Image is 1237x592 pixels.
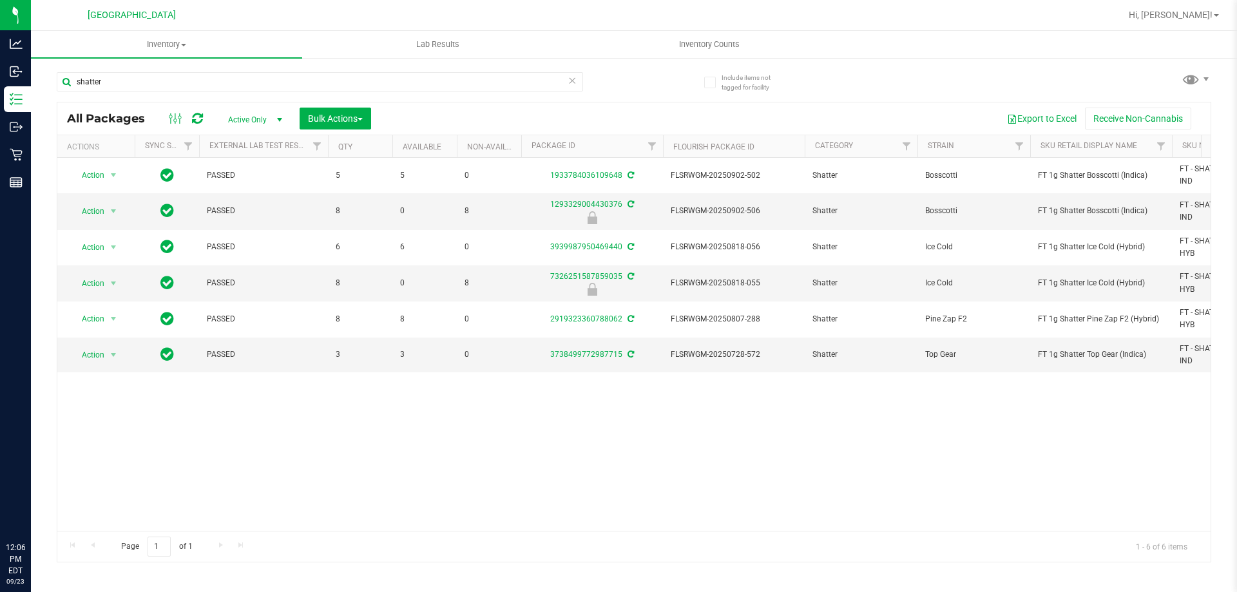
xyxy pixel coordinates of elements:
span: 5 [400,169,449,182]
a: Qty [338,142,352,151]
span: 6 [400,241,449,253]
span: [GEOGRAPHIC_DATA] [88,10,176,21]
div: Newly Received [519,211,665,224]
span: select [106,310,122,328]
span: FT 1g Shatter Bosscotti (Indica) [1038,169,1164,182]
a: Flourish Package ID [673,142,754,151]
span: 0 [465,169,513,182]
a: Inventory [31,31,302,58]
div: Actions [67,142,129,151]
span: 5 [336,169,385,182]
iframe: Resource center [13,489,52,528]
input: 1 [148,537,171,557]
span: 0 [465,313,513,325]
span: 3 [400,349,449,361]
div: Newly Received [519,283,665,296]
span: PASSED [207,313,320,325]
span: In Sync [160,202,174,220]
span: Sync from Compliance System [626,272,634,281]
a: 7326251587859035 [550,272,622,281]
a: Available [403,142,441,151]
button: Receive Non-Cannabis [1085,108,1191,129]
span: Sync from Compliance System [626,200,634,209]
span: FLSRWGM-20250902-502 [671,169,797,182]
span: 0 [465,349,513,361]
a: 1293329004430376 [550,200,622,209]
span: Inventory [31,39,302,50]
a: Filter [307,135,328,157]
a: 1933784036109648 [550,171,622,180]
span: Action [70,274,105,292]
inline-svg: Inbound [10,65,23,78]
span: FLSRWGM-20250818-056 [671,241,797,253]
span: Action [70,202,105,220]
span: Hi, [PERSON_NAME]! [1129,10,1213,20]
span: In Sync [160,345,174,363]
p: 09/23 [6,577,25,586]
span: Sync from Compliance System [626,171,634,180]
span: In Sync [160,310,174,328]
span: Top Gear [925,349,1022,361]
a: Sku Retail Display Name [1040,141,1137,150]
span: 0 [465,241,513,253]
span: 8 [336,205,385,217]
span: Action [70,310,105,328]
span: select [106,238,122,256]
span: select [106,202,122,220]
a: Inventory Counts [573,31,845,58]
span: In Sync [160,274,174,292]
span: FT 1g Shatter Pine Zap F2 (Hybrid) [1038,313,1164,325]
span: 8 [465,277,513,289]
span: Bosscotti [925,169,1022,182]
button: Bulk Actions [300,108,371,129]
span: FLSRWGM-20250728-572 [671,349,797,361]
span: Ice Cold [925,241,1022,253]
span: PASSED [207,241,320,253]
span: FLSRWGM-20250807-288 [671,313,797,325]
span: 6 [336,241,385,253]
a: SKU Name [1182,141,1221,150]
span: FLSRWGM-20250818-055 [671,277,797,289]
span: Inventory Counts [662,39,757,50]
span: Action [70,346,105,364]
span: Sync from Compliance System [626,314,634,323]
p: 12:06 PM EDT [6,542,25,577]
span: 0 [400,205,449,217]
span: In Sync [160,238,174,256]
span: FT 1g Shatter Top Gear (Indica) [1038,349,1164,361]
inline-svg: Analytics [10,37,23,50]
span: select [106,274,122,292]
a: Package ID [532,141,575,150]
span: Action [70,238,105,256]
span: 8 [465,205,513,217]
button: Export to Excel [999,108,1085,129]
span: Include items not tagged for facility [722,73,786,92]
a: Filter [642,135,663,157]
a: Filter [896,135,917,157]
span: Shatter [812,349,910,361]
span: Shatter [812,241,910,253]
span: Bosscotti [925,205,1022,217]
a: External Lab Test Result [209,141,311,150]
span: 8 [336,313,385,325]
iframe: Resource center unread badge [38,487,53,502]
span: FT 1g Shatter Ice Cold (Hybrid) [1038,241,1164,253]
a: 3939987950469440 [550,242,622,251]
span: Ice Cold [925,277,1022,289]
span: In Sync [160,166,174,184]
span: select [106,346,122,364]
a: Category [815,141,853,150]
inline-svg: Retail [10,148,23,161]
a: Filter [1151,135,1172,157]
span: FT 1g Shatter Bosscotti (Indica) [1038,205,1164,217]
span: Bulk Actions [308,113,363,124]
span: PASSED [207,349,320,361]
span: PASSED [207,205,320,217]
span: PASSED [207,169,320,182]
input: Search Package ID, Item Name, SKU, Lot or Part Number... [57,72,583,91]
span: Shatter [812,313,910,325]
a: Sync Status [145,141,195,150]
a: 3738499772987715 [550,350,622,359]
inline-svg: Inventory [10,93,23,106]
span: Sync from Compliance System [626,242,634,251]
